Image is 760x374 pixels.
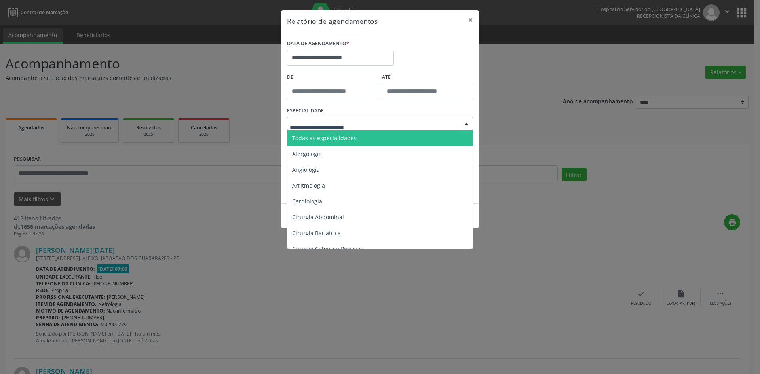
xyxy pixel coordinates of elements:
[292,150,322,158] span: Alergologia
[287,38,349,50] label: DATA DE AGENDAMENTO
[287,16,378,26] h5: Relatório de agendamentos
[292,134,357,142] span: Todas as especialidades
[292,213,344,221] span: Cirurgia Abdominal
[287,71,378,84] label: De
[292,197,322,205] span: Cardiologia
[292,166,320,173] span: Angiologia
[463,10,479,30] button: Close
[382,71,473,84] label: ATÉ
[287,105,324,117] label: ESPECIALIDADE
[292,229,341,237] span: Cirurgia Bariatrica
[292,245,362,252] span: Cirurgia Cabeça e Pescoço
[292,182,325,189] span: Arritmologia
